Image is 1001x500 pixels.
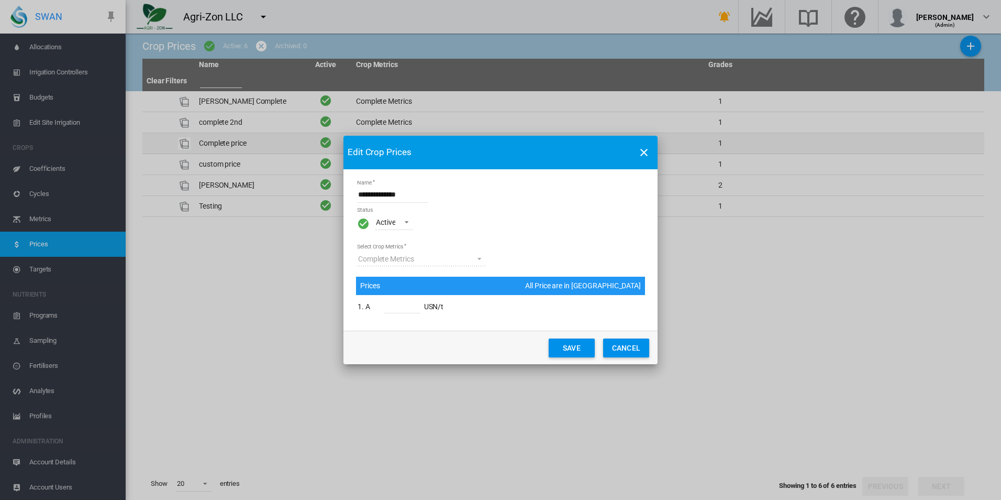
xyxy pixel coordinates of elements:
i: Active [357,217,370,230]
td: USN/t [424,296,444,317]
md-icon: icon-close [638,146,650,159]
button: CANCEL [603,339,649,357]
md-dialog: Name Select ... [343,136,658,365]
md-select: Status : Active [375,214,413,230]
div: Active [376,218,395,226]
div: Complete Metrics [358,255,414,263]
span: Edit Crop Prices [348,146,630,159]
button: icon-close [633,142,654,163]
md-select: Select Crop Metrics: Complete Metrics [357,251,486,266]
span: Prices [360,281,380,291]
td: 1. A [357,296,371,317]
div: All Price are in [GEOGRAPHIC_DATA] [525,281,641,291]
button: SAVE [549,339,595,357]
